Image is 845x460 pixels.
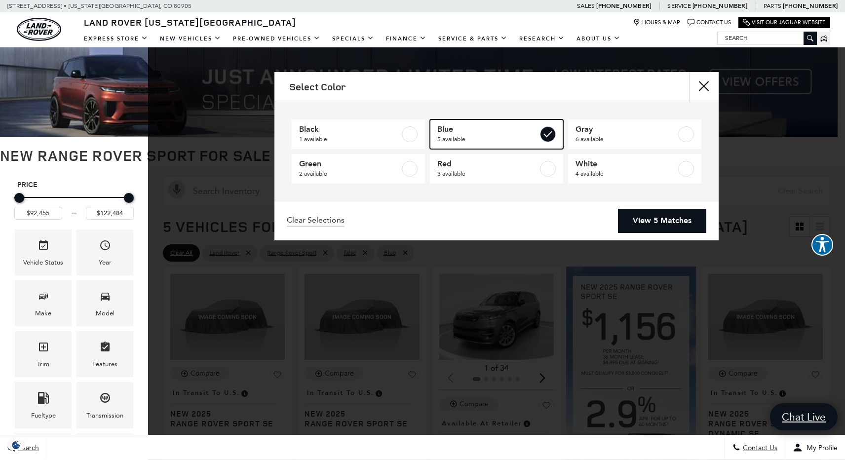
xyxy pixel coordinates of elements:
span: Chat Live [777,410,831,423]
a: Red3 available [430,154,563,184]
span: Trim [38,339,49,359]
span: 1 available [299,134,400,144]
span: White [576,159,676,169]
div: Make [35,308,51,319]
a: Contact Us [688,19,731,26]
span: Red [437,159,538,169]
div: Trim [37,359,49,370]
a: White4 available [568,154,701,184]
input: Search [718,32,816,44]
div: VehicleVehicle Status [15,230,72,275]
input: Maximum [86,207,134,220]
a: Pre-Owned Vehicles [227,30,326,47]
div: ModelModel [77,280,133,326]
a: Blue5 available [430,119,563,149]
a: Service & Parts [432,30,513,47]
div: YearYear [77,230,133,275]
span: Contact Us [740,444,777,452]
span: 2 available [299,169,400,179]
div: Year [99,257,112,268]
span: Vehicle [38,237,49,257]
div: Price [14,190,134,220]
button: Explore your accessibility options [811,234,833,256]
span: Green [299,159,400,169]
aside: Accessibility Help Desk [811,234,833,258]
div: Features [92,359,117,370]
a: [STREET_ADDRESS] • [US_STATE][GEOGRAPHIC_DATA], CO 80905 [7,2,192,9]
span: Model [99,288,111,308]
a: Research [513,30,571,47]
div: MakeMake [15,280,72,326]
a: Chat Live [770,403,838,430]
span: 5 available [437,134,538,144]
span: Features [99,339,111,359]
a: EXPRESS STORE [78,30,154,47]
span: Land Rover [US_STATE][GEOGRAPHIC_DATA] [84,16,296,28]
h5: Price [17,181,131,190]
a: New Vehicles [154,30,227,47]
div: Transmission [86,410,123,421]
span: Parts [764,2,781,9]
span: Blue [437,124,538,134]
a: [PHONE_NUMBER] [783,2,838,10]
img: Opt-Out Icon [5,440,28,450]
div: Fueltype [31,410,56,421]
a: [PHONE_NUMBER] [596,2,651,10]
a: View 5 Matches [618,209,706,233]
a: Hours & Map [633,19,680,26]
button: Open user profile menu [785,435,845,460]
a: land-rover [17,18,61,41]
h2: Select Color [289,81,346,92]
span: 4 available [576,169,676,179]
a: Visit Our Jaguar Website [743,19,826,26]
span: Transmission [99,389,111,410]
div: Maximum Price [124,193,134,203]
span: Make [38,288,49,308]
span: Year [99,237,111,257]
span: Service [667,2,691,9]
a: Clear Selections [287,215,345,227]
span: Black [299,124,400,134]
span: Fueltype [38,389,49,410]
div: Minimum Price [14,193,24,203]
a: [PHONE_NUMBER] [692,2,747,10]
a: About Us [571,30,626,47]
span: 6 available [576,134,676,144]
img: Land Rover [17,18,61,41]
nav: Main Navigation [78,30,626,47]
a: Green2 available [292,154,425,184]
a: Black1 available [292,119,425,149]
div: FueltypeFueltype [15,382,72,428]
span: My Profile [803,444,838,452]
span: 3 available [437,169,538,179]
div: Vehicle Status [23,257,63,268]
a: Land Rover [US_STATE][GEOGRAPHIC_DATA] [78,16,302,28]
span: Sales [577,2,595,9]
a: Specials [326,30,380,47]
a: Gray6 available [568,119,701,149]
div: TransmissionTransmission [77,382,133,428]
button: Close [689,72,719,102]
input: Minimum [14,207,62,220]
div: Model [96,308,115,319]
section: Click to Open Cookie Consent Modal [5,440,28,450]
span: Gray [576,124,676,134]
div: FeaturesFeatures [77,331,133,377]
div: TrimTrim [15,331,72,377]
a: Finance [380,30,432,47]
